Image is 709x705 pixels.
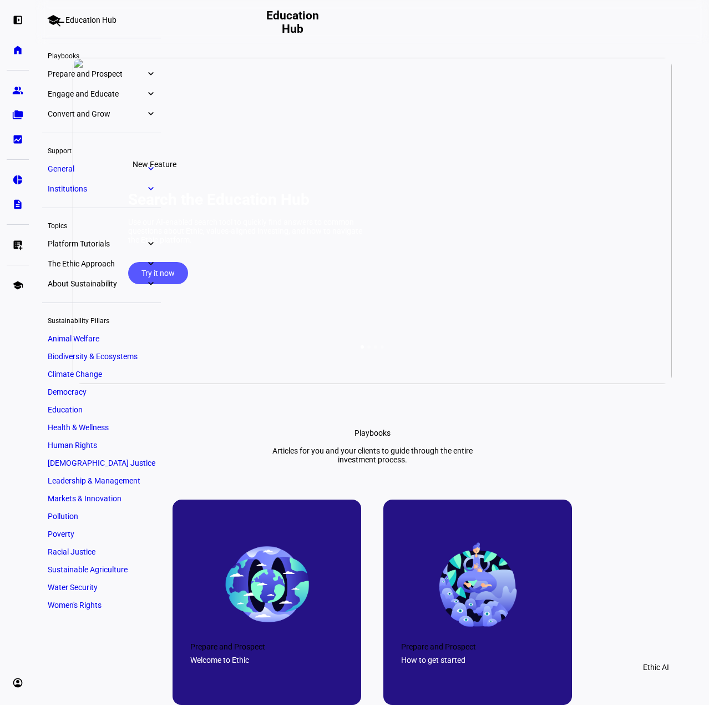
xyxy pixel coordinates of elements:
[265,9,321,36] h2: Education Hub
[12,44,23,56] eth-mat-symbol: home
[12,174,23,185] eth-mat-symbol: pie_chart
[12,239,23,250] eth-mat-symbol: list_alt_add
[145,68,155,79] eth-mat-symbol: expand_more
[42,420,161,435] a: Health & Wellness
[42,331,161,346] a: Animal Welfare
[42,161,161,177] a: Generalexpand_more
[48,601,102,610] span: Women's Rights
[48,69,145,78] span: Prepare and Prospect
[48,279,145,288] span: About Sustainability
[145,108,155,119] eth-mat-symbol: expand_more
[48,530,74,538] span: Poverty
[401,656,554,664] div: How to get started
[12,677,23,688] eth-mat-symbol: account_circle
[223,541,311,629] img: 67c0a1a41fd1db2665af57fe_663e60d4891242c5d6cd469c_final-earth.png
[145,258,155,269] eth-mat-symbol: expand_more
[145,163,155,174] eth-mat-symbol: expand_more
[145,238,155,249] eth-mat-symbol: expand_more
[42,142,161,158] div: Support
[48,494,121,503] span: Markets & Innovation
[48,405,83,414] span: Education
[42,181,161,197] a: Institutionsexpand_more
[12,280,23,291] eth-mat-symbol: school
[48,352,138,361] span: Biodiversity & Ecosystems
[48,476,140,485] span: Leadership & Management
[42,580,161,595] a: Water Security
[7,39,29,61] a: home
[65,16,117,24] div: Education Hub
[48,109,145,118] span: Convert and Grow
[48,370,102,379] span: Climate Change
[190,642,343,651] div: Prepare and Prospect
[42,544,161,560] a: Racial Justice
[42,508,161,524] a: Pollution
[42,455,161,471] a: [DEMOGRAPHIC_DATA] Justice
[354,429,391,437] div: Playbooks
[48,512,78,521] span: Pollution
[7,193,29,215] a: description
[128,190,310,209] h1: Search the Education Hub
[42,349,161,364] a: Biodiversity & Ecosystems
[12,134,23,145] eth-mat-symbol: bid_landscape
[7,104,29,126] a: folder_copy
[12,14,23,26] eth-mat-symbol: left_panel_open
[48,583,98,592] span: Water Security
[48,89,145,98] span: Engage and Educate
[48,239,145,248] span: Platform Tutorials
[145,278,155,289] eth-mat-symbol: expand_more
[643,656,669,678] span: Ethic AI
[48,184,145,193] span: Institutions
[48,259,145,268] span: The Ethic Approach
[47,13,60,27] mat-icon: school
[42,384,161,400] a: Democracy
[145,183,155,194] eth-mat-symbol: expand_more
[48,547,95,556] span: Racial Justice
[42,473,161,489] a: Leadership & Management
[630,656,682,678] button: Ethic AI
[434,540,522,628] img: 67c0a1a361bf038d2e293661_66d75062e6db20f9f8bea3a5_World%25203.png
[42,366,161,382] a: Climate Change
[48,164,145,173] span: General
[7,79,29,102] a: group
[7,128,29,150] a: bid_landscape
[12,109,23,120] eth-mat-symbol: folder_copy
[48,423,109,432] span: Health & Wellness
[48,387,87,396] span: Democracy
[48,441,97,450] span: Human Rights
[42,47,161,63] div: Playbooks
[261,446,484,464] div: Articles for you and your clients to guide through the entire investment process.
[48,334,99,343] span: Animal Welfare
[42,312,161,328] div: Sustainability Pillars
[12,199,23,210] eth-mat-symbol: description
[42,217,161,233] div: Topics
[42,597,161,613] a: Women's Rights
[7,169,29,191] a: pie_chart
[42,491,161,506] a: Markets & Innovation
[42,526,161,542] a: Poverty
[190,656,343,664] div: Welcome to Ethic
[48,459,155,467] span: [DEMOGRAPHIC_DATA] Justice
[42,402,161,417] a: Education
[401,642,554,651] div: Prepare and Prospect
[42,437,161,453] a: Human Rights
[48,565,128,574] span: Sustainable Agriculture
[42,562,161,577] a: Sustainable Agriculture
[145,88,155,99] eth-mat-symbol: expand_more
[12,85,23,96] eth-mat-symbol: group
[128,218,367,244] div: Use our AI-enabled search tool to quickly find answers to common questions about Ethic, values-al...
